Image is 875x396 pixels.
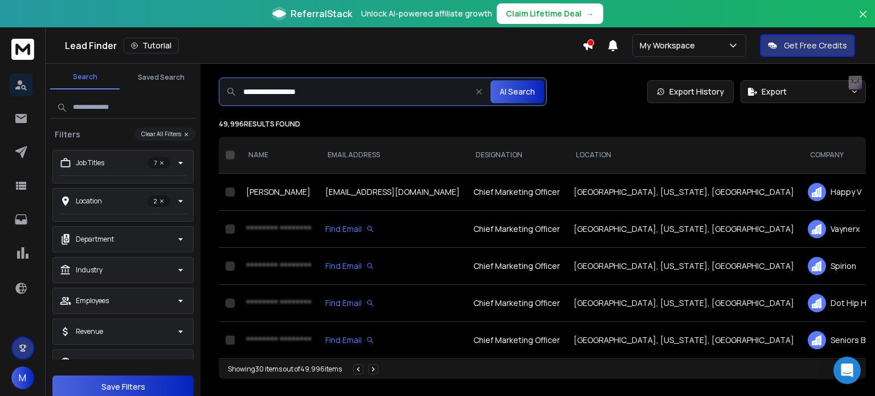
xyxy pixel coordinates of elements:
[856,7,870,34] button: Close banner
[228,365,342,374] div: Showing 30 items out of 49,996 items
[65,38,582,54] div: Lead Finder
[76,235,114,244] p: Department
[467,322,567,359] td: Chief Marketing Officer
[467,211,567,248] td: Chief Marketing Officer
[318,137,467,174] th: EMAIL ADDRESS
[148,195,170,207] p: 2
[490,80,544,103] button: AI Search
[467,285,567,322] td: Chief Marketing Officer
[833,357,861,384] div: Open Intercom Messenger
[291,7,352,21] span: ReferralStack
[762,86,787,97] span: Export
[134,128,196,141] button: Clear All Filters
[567,359,801,396] td: [GEOGRAPHIC_DATA], [US_STATE], [GEOGRAPHIC_DATA]
[567,211,801,248] td: [GEOGRAPHIC_DATA], [US_STATE], [GEOGRAPHIC_DATA]
[11,366,34,389] button: M
[76,327,103,336] p: Revenue
[567,137,801,174] th: LOCATION
[325,260,460,272] div: Find Email
[76,197,102,206] p: Location
[567,174,801,211] td: [GEOGRAPHIC_DATA], [US_STATE], [GEOGRAPHIC_DATA]
[124,38,179,54] button: Tutorial
[586,8,594,19] span: →
[567,285,801,322] td: [GEOGRAPHIC_DATA], [US_STATE], [GEOGRAPHIC_DATA]
[361,8,492,19] p: Unlock AI-powered affiliate growth
[467,137,567,174] th: DESIGNATION
[784,40,847,51] p: Get Free Credits
[126,66,196,89] button: Saved Search
[647,80,734,103] a: Export History
[50,129,85,140] h3: Filters
[50,66,120,89] button: Search
[467,359,567,396] td: Chief Marketing Officer
[76,358,104,367] p: Domains
[497,3,603,24] button: Claim Lifetime Deal→
[148,157,170,169] p: 7
[76,296,109,305] p: Employees
[640,40,700,51] p: My Workspace
[246,186,310,197] span: [PERSON_NAME]
[760,34,855,57] button: Get Free Credits
[325,297,460,309] div: Find Email
[567,322,801,359] td: [GEOGRAPHIC_DATA], [US_STATE], [GEOGRAPHIC_DATA]
[219,120,866,129] p: 49,996 results found
[467,174,567,211] td: Chief Marketing Officer
[325,334,460,346] div: Find Email
[325,223,460,235] div: Find Email
[76,158,104,168] p: Job Titles
[76,266,103,275] p: Industry
[567,248,801,285] td: [GEOGRAPHIC_DATA], [US_STATE], [GEOGRAPHIC_DATA]
[239,137,318,174] th: NAME
[325,186,460,198] div: [EMAIL_ADDRESS][DOMAIN_NAME]
[467,248,567,285] td: Chief Marketing Officer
